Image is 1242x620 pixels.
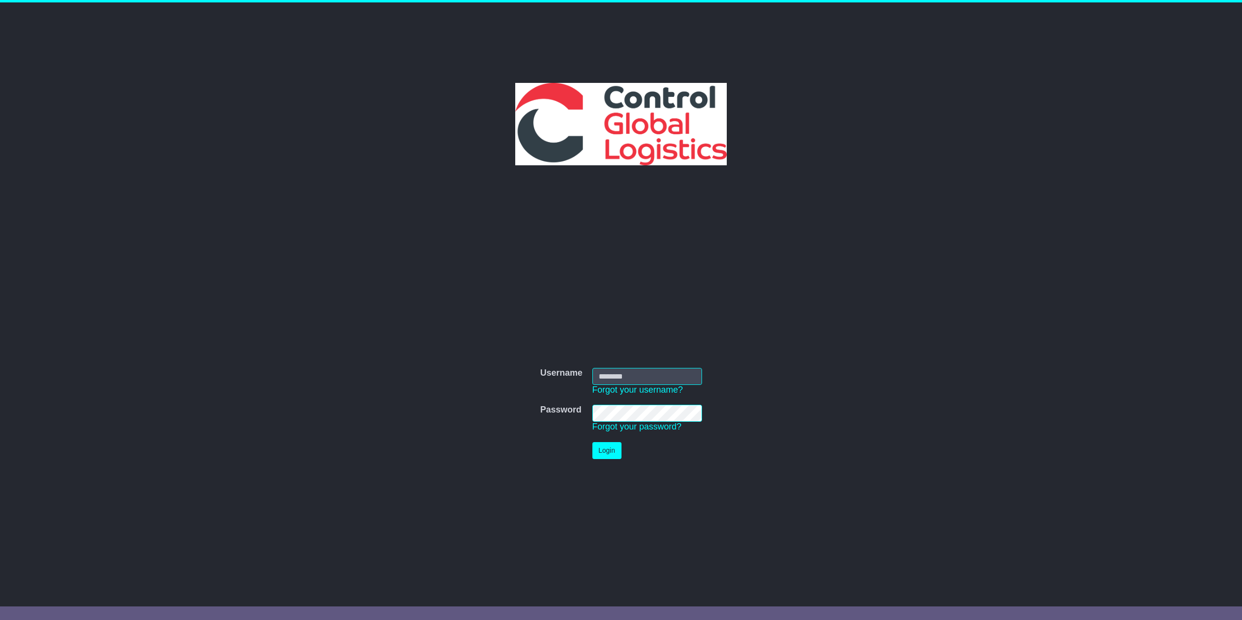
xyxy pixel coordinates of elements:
[515,83,726,165] img: Control Global Logistics PTY LTD
[592,422,682,431] a: Forgot your password?
[540,405,581,415] label: Password
[540,368,582,379] label: Username
[592,442,621,459] button: Login
[592,385,683,395] a: Forgot your username?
